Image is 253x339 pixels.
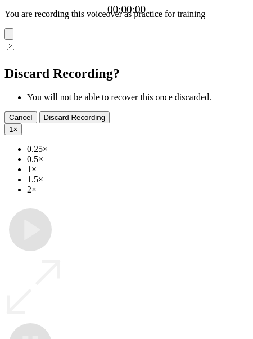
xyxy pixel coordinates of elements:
button: Discard Recording [39,111,110,123]
p: You are recording this voiceover as practice for training [4,9,249,19]
li: 0.5× [27,154,249,164]
li: 1.5× [27,175,249,185]
span: 1 [9,125,13,133]
h2: Discard Recording? [4,66,249,81]
button: Cancel [4,111,37,123]
li: 2× [27,185,249,195]
li: 0.25× [27,144,249,154]
a: 00:00:00 [107,3,146,16]
button: 1× [4,123,22,135]
li: You will not be able to recover this once discarded. [27,92,249,102]
li: 1× [27,164,249,175]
